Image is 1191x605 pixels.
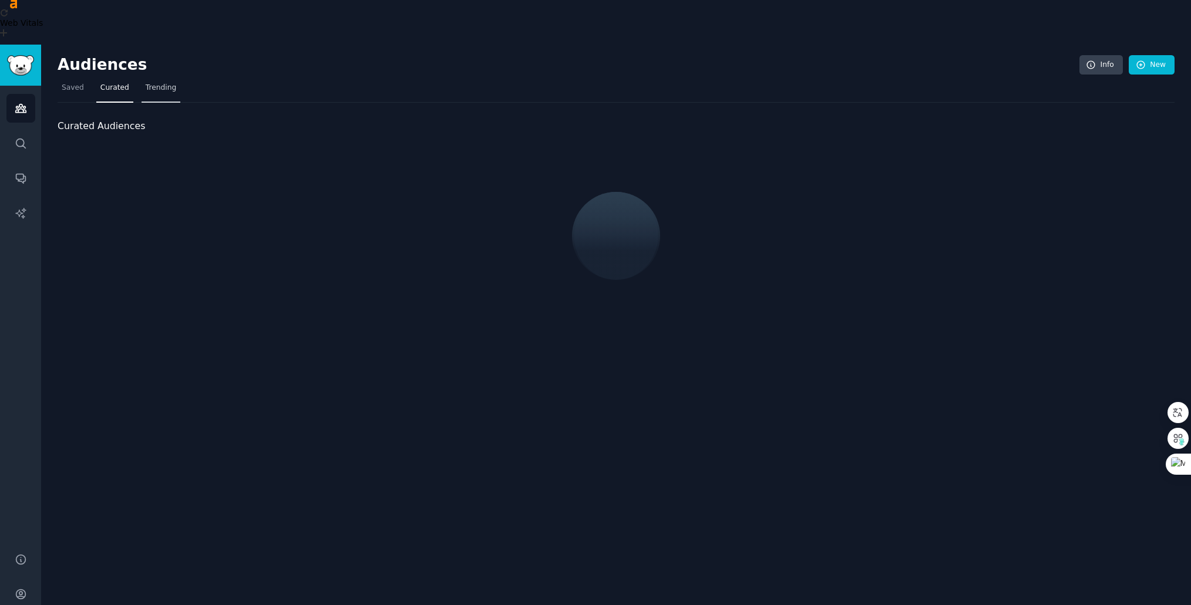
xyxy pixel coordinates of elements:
[58,79,88,103] a: Saved
[62,83,84,93] span: Saved
[58,56,1079,75] h2: Audiences
[142,79,180,103] a: Trending
[1129,55,1175,75] a: New
[1079,55,1123,75] a: Info
[58,119,145,134] span: Curated Audiences
[7,55,34,76] img: GummySearch logo
[100,83,129,93] span: Curated
[96,79,133,103] a: Curated
[146,83,176,93] span: Trending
